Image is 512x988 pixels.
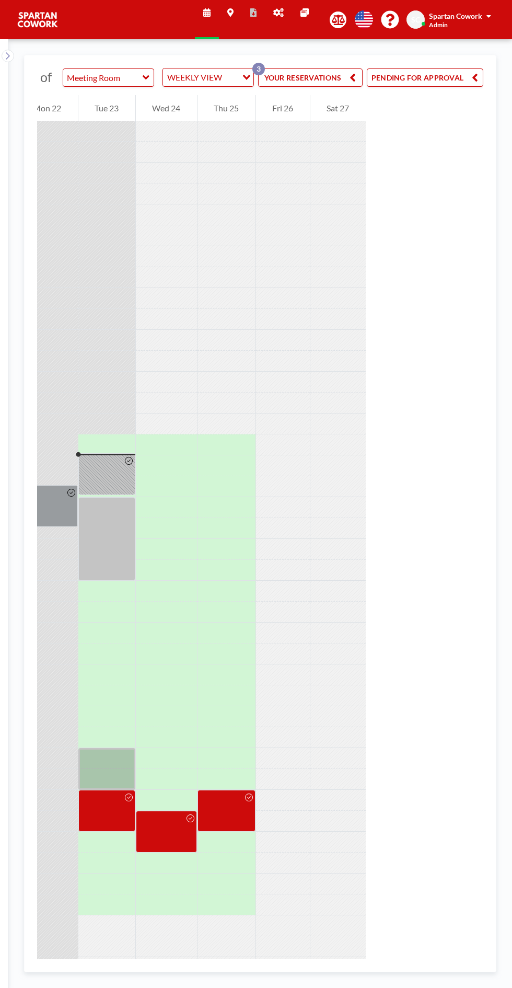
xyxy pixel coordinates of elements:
div: Tue 23 [78,95,135,121]
div: Mon 22 [17,95,78,121]
div: Thu 25 [197,95,255,121]
button: PENDING FOR APPROVAL [367,68,483,87]
div: Fri 26 [256,95,310,121]
span: of [40,69,52,85]
img: organization-logo [17,9,59,30]
span: Spartan Cowork [429,12,482,20]
span: WEEKLY VIEW [165,71,224,84]
span: Admin [429,21,448,29]
p: 3 [252,63,265,75]
button: YOUR RESERVATIONS3 [258,68,363,87]
div: Search for option [163,68,253,86]
span: SC [411,15,420,25]
div: Sat 27 [310,95,366,121]
div: Wed 24 [136,95,197,121]
input: Meeting Room [63,69,143,86]
input: Search for option [225,71,236,84]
